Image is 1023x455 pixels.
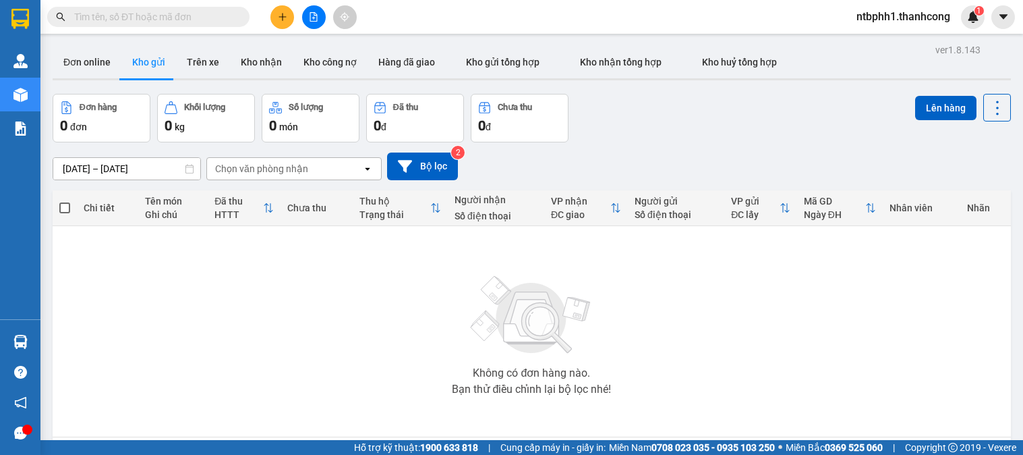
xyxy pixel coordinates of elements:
[362,163,373,174] svg: open
[13,88,28,102] img: warehouse-icon
[309,12,318,22] span: file-add
[786,440,883,455] span: Miền Bắc
[976,6,981,16] span: 1
[293,46,368,78] button: Kho công nợ
[53,158,200,180] input: Select a date range.
[609,440,775,455] span: Miền Nam
[340,12,349,22] span: aim
[53,46,121,78] button: Đơn online
[157,94,255,142] button: Khối lượng0kg
[804,196,865,207] div: Mã GD
[56,12,65,22] span: search
[381,122,386,132] span: đ
[13,54,28,68] img: warehouse-icon
[353,190,448,226] th: Toggle SortBy
[935,43,981,57] div: ver 1.8.143
[354,440,478,455] span: Hỗ trợ kỹ thuật:
[825,442,883,453] strong: 0369 525 060
[420,442,478,453] strong: 1900 633 818
[70,122,87,132] span: đơn
[74,9,233,24] input: Tìm tên, số ĐT hoặc mã đơn
[974,6,984,16] sup: 1
[262,94,359,142] button: Số lượng0món
[208,190,281,226] th: Toggle SortBy
[289,103,323,112] div: Số lượng
[889,203,954,213] div: Nhân viên
[84,203,131,213] div: Chi tiết
[500,440,606,455] span: Cung cấp máy in - giấy in:
[279,122,298,132] span: món
[366,94,464,142] button: Đã thu0đ
[175,122,185,132] span: kg
[635,209,718,220] div: Số điện thoại
[359,196,430,207] div: Thu hộ
[215,162,308,176] div: Chọn văn phòng nhận
[13,335,28,349] img: warehouse-icon
[278,12,287,22] span: plus
[702,57,777,68] span: Kho huỷ tổng hợp
[473,368,590,379] div: Không có đơn hàng nào.
[797,190,883,226] th: Toggle SortBy
[948,443,958,452] span: copyright
[498,103,532,112] div: Chưa thu
[121,46,176,78] button: Kho gửi
[14,427,27,439] span: message
[452,384,611,395] div: Bạn thử điều chỉnh lại bộ lọc nhé!
[214,209,263,220] div: HTTT
[488,440,490,455] span: |
[893,440,895,455] span: |
[846,8,961,25] span: ntbphh1.thanhcong
[731,196,779,207] div: VP gửi
[145,196,201,207] div: Tên món
[53,94,150,142] button: Đơn hàng0đơn
[967,11,979,23] img: icon-new-feature
[551,196,610,207] div: VP nhận
[731,209,779,220] div: ĐC lấy
[455,211,537,221] div: Số điện thoại
[464,268,599,363] img: svg+xml;base64,PHN2ZyBjbGFzcz0ibGlzdC1wbHVnX19zdmciIHhtbG5zPSJodHRwOi8vd3d3LnczLm9yZy8yMDAwL3N2Zy...
[393,103,418,112] div: Đã thu
[455,194,537,205] div: Người nhận
[60,117,67,134] span: 0
[184,103,225,112] div: Khối lượng
[165,117,172,134] span: 0
[651,442,775,453] strong: 0708 023 035 - 0935 103 250
[11,9,29,29] img: logo-vxr
[551,209,610,220] div: ĐC giao
[991,5,1015,29] button: caret-down
[145,209,201,220] div: Ghi chú
[333,5,357,29] button: aim
[997,11,1010,23] span: caret-down
[359,209,430,220] div: Trạng thái
[14,366,27,379] span: question-circle
[486,122,491,132] span: đ
[269,117,276,134] span: 0
[368,46,446,78] button: Hàng đã giao
[635,196,718,207] div: Người gửi
[544,190,628,226] th: Toggle SortBy
[374,117,381,134] span: 0
[214,196,263,207] div: Đã thu
[724,190,796,226] th: Toggle SortBy
[230,46,293,78] button: Kho nhận
[466,57,539,68] span: Kho gửi tổng hợp
[471,94,568,142] button: Chưa thu0đ
[804,209,865,220] div: Ngày ĐH
[13,122,28,136] img: solution-icon
[287,203,346,213] div: Chưa thu
[915,96,976,120] button: Lên hàng
[270,5,294,29] button: plus
[967,203,1004,213] div: Nhãn
[778,445,782,450] span: ⚪️
[176,46,230,78] button: Trên xe
[387,153,458,180] button: Bộ lọc
[302,5,326,29] button: file-add
[80,103,117,112] div: Đơn hàng
[451,146,465,159] sup: 2
[14,396,27,409] span: notification
[478,117,486,134] span: 0
[580,57,662,68] span: Kho nhận tổng hợp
